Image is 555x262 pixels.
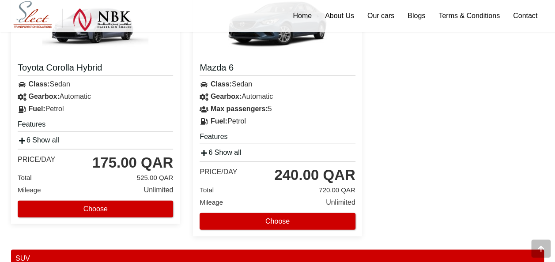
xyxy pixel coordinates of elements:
[137,172,174,184] span: 525.00 QAR
[211,93,242,100] strong: Gearbox:
[193,78,362,90] div: Sedan
[211,80,232,88] strong: Class:
[200,213,355,230] button: Choose
[11,103,180,115] div: Petrol
[200,132,355,144] h5: Features
[18,186,41,194] span: Mileage
[274,166,355,184] div: 240.00 QAR
[18,62,173,76] a: Toyota Corolla Hybrid
[144,184,174,196] span: Unlimited
[18,155,55,164] div: Price/day
[11,90,180,103] div: Automatic
[200,149,241,156] a: 6 Show all
[200,186,214,194] span: Total
[326,196,355,209] span: Unlimited
[200,168,237,176] div: Price/day
[18,201,173,217] button: Choose
[531,240,551,258] div: Go to top
[28,93,59,100] strong: Gearbox:
[13,1,132,31] img: Select Rent a Car
[193,103,362,115] div: 5
[211,117,227,125] strong: Fuel:
[11,78,180,90] div: Sedan
[200,62,355,76] a: Mazda 6
[92,154,173,172] div: 175.00 QAR
[193,115,362,127] div: Petrol
[211,105,268,112] strong: Max passengers:
[28,80,49,88] strong: Class:
[319,184,355,196] span: 720.00 QAR
[18,136,59,144] a: 6 Show all
[193,90,362,103] div: Automatic
[18,174,32,181] span: Total
[18,120,173,132] h5: Features
[28,105,45,112] strong: Fuel:
[200,198,223,206] span: Mileage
